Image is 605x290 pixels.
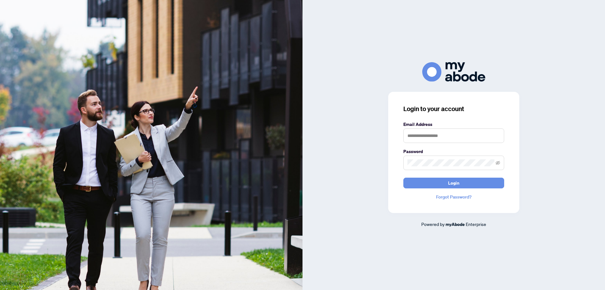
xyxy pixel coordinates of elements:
[421,221,445,227] span: Powered by
[403,104,504,113] h3: Login to your account
[446,221,465,228] a: myAbode
[496,161,500,165] span: eye-invisible
[466,221,486,227] span: Enterprise
[448,178,459,188] span: Login
[403,193,504,200] a: Forgot Password?
[422,62,485,81] img: ma-logo
[403,121,504,128] label: Email Address
[403,178,504,188] button: Login
[403,148,504,155] label: Password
